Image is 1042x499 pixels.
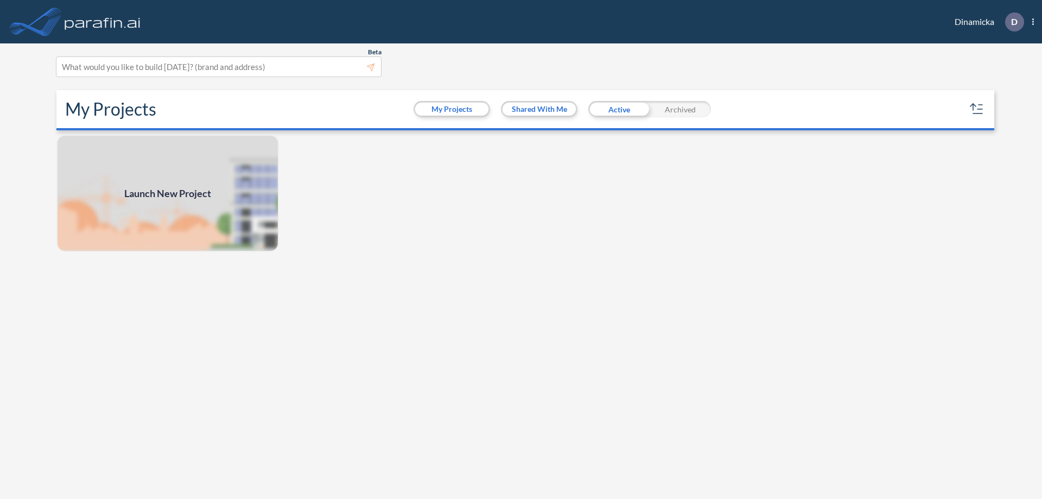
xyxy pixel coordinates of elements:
[588,101,650,117] div: Active
[650,101,711,117] div: Archived
[1011,17,1018,27] p: D
[503,103,576,116] button: Shared With Me
[56,135,279,252] a: Launch New Project
[56,135,279,252] img: add
[938,12,1034,31] div: Dinamicka
[62,11,143,33] img: logo
[124,186,211,201] span: Launch New Project
[368,48,382,56] span: Beta
[415,103,488,116] button: My Projects
[968,100,986,118] button: sort
[65,99,156,119] h2: My Projects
